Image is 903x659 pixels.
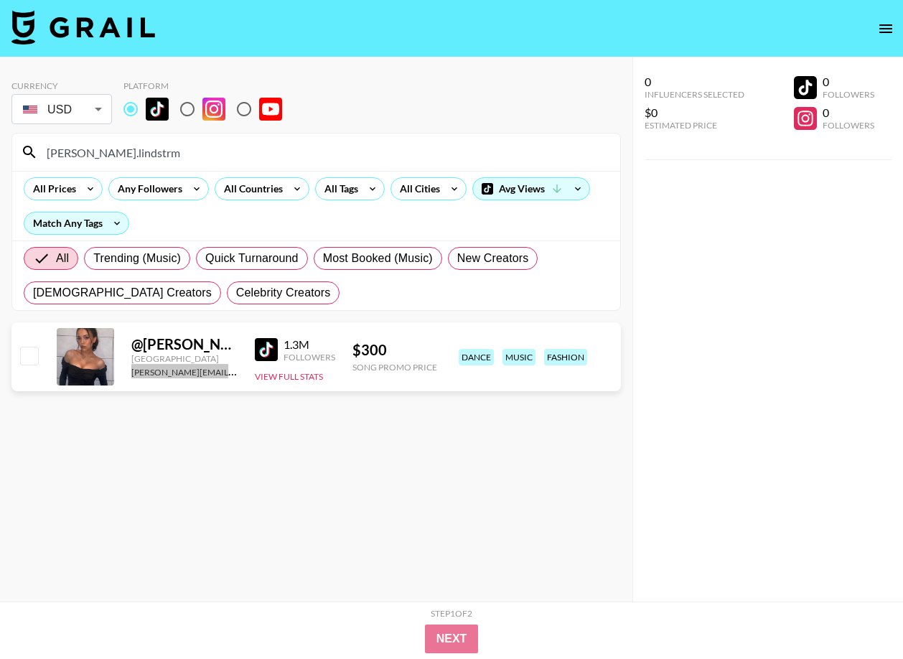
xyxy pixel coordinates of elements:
span: New Creators [457,250,529,267]
div: 0 [823,106,874,120]
img: TikTok [255,338,278,361]
button: View Full Stats [255,371,323,382]
iframe: Drift Widget Chat Controller [831,587,886,642]
input: Search by User Name [38,141,612,164]
div: Avg Views [473,178,589,200]
div: dance [459,349,494,365]
div: Any Followers [109,178,185,200]
div: Currency [11,80,112,91]
span: Celebrity Creators [236,284,331,302]
button: Next [425,625,479,653]
div: Followers [823,89,874,100]
div: music [502,349,535,365]
div: 0 [645,75,744,89]
a: [PERSON_NAME][EMAIL_ADDRESS][DOMAIN_NAME] [131,364,344,378]
span: All [56,250,69,267]
div: Step 1 of 2 [431,608,472,619]
div: Followers [284,352,335,363]
span: [DEMOGRAPHIC_DATA] Creators [33,284,212,302]
div: @ [PERSON_NAME].lindstrm [131,335,238,353]
img: TikTok [146,98,169,121]
div: fashion [544,349,587,365]
div: All Tags [316,178,361,200]
div: $ 300 [352,341,437,359]
div: All Prices [24,178,79,200]
button: open drawer [871,14,900,43]
img: Grail Talent [11,10,155,45]
span: Quick Turnaround [205,250,299,267]
div: [GEOGRAPHIC_DATA] [131,353,238,364]
span: Trending (Music) [93,250,181,267]
div: Song Promo Price [352,362,437,373]
div: All Countries [215,178,286,200]
img: YouTube [259,98,282,121]
div: $0 [645,106,744,120]
div: 1.3M [284,337,335,352]
div: Followers [823,120,874,131]
div: Estimated Price [645,120,744,131]
div: All Cities [391,178,443,200]
div: Match Any Tags [24,212,128,234]
span: Most Booked (Music) [323,250,433,267]
div: USD [14,97,109,122]
div: Influencers Selected [645,89,744,100]
div: Platform [123,80,294,91]
div: 0 [823,75,874,89]
img: Instagram [202,98,225,121]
